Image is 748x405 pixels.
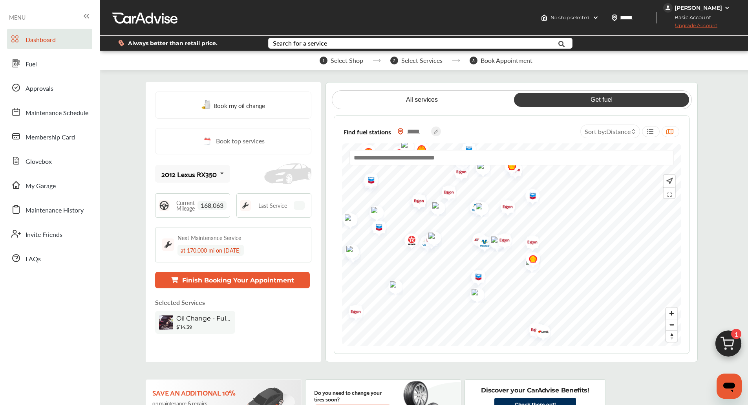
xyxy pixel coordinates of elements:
a: Maintenance Schedule [7,102,92,122]
div: Map marker [470,157,490,177]
span: Select Shop [331,57,363,64]
div: Map marker [466,229,486,253]
div: Map marker [357,170,377,195]
span: Book Appointment [481,57,532,64]
a: Fuel [7,53,92,73]
img: loves.png [530,321,551,345]
a: Approvals [7,77,92,98]
button: Reset bearing to north [666,330,677,342]
span: Current Mileage [174,200,198,211]
span: Maintenance Schedule [26,108,88,118]
img: jVpblrzwTbfkPYzPPzSLxeg0AAAAASUVORK5CYII= [663,3,673,13]
img: exxon.png [406,190,427,214]
img: valero.png [464,196,485,221]
img: shell.png [520,247,541,272]
div: Map marker [421,227,441,247]
span: Basic Account [664,13,717,22]
div: Map marker [499,155,518,180]
span: Zoom out [666,319,677,330]
a: Book my oil change [201,100,265,110]
img: exxon.png [436,181,457,206]
img: exxon.png [357,170,378,195]
img: quiktrip.png [394,136,415,156]
img: recenter.ce011a49.svg [665,177,673,185]
span: -- [294,201,305,210]
img: WGsFRI8htEPBVLJbROoPRyZpYNWhNONpIPPETTm6eUC0GeLEiAAAAAElFTkSuQmCC [724,5,730,11]
div: Map marker [419,229,438,254]
span: Always better than retail price. [128,40,218,46]
img: exxon.png [502,159,523,183]
div: Map marker [394,136,413,156]
div: Map marker [364,202,383,221]
div: Map marker [484,231,503,251]
span: Reset bearing to north [666,331,677,342]
div: Next Maintenance Service [177,234,241,242]
p: Do you need to change your tires soon? [314,389,391,402]
span: Invite Friends [26,230,62,240]
a: Dashboard [7,29,92,49]
div: Map marker [502,159,522,183]
div: Map marker [339,240,358,260]
a: Maintenance History [7,199,92,220]
img: placeholder_car.fcab19be.svg [264,163,311,185]
span: Book top services [216,136,265,146]
button: Zoom in [666,308,677,319]
img: murphy.png [421,227,442,247]
img: oil-change.e5047c97.svg [201,100,212,110]
span: Maintenance History [26,205,84,216]
span: FAQs [26,254,41,264]
span: No shop selected [550,15,589,21]
img: maintenance_logo [240,200,251,211]
div: Map marker [520,247,540,272]
div: Map marker [337,209,357,229]
img: 7-eleven.png [425,197,446,216]
img: conoco.png [484,231,505,251]
span: Sort by : [585,127,631,136]
a: Invite Friends [7,224,92,244]
span: Approvals [26,84,53,94]
img: universaladvantage.png [484,232,505,252]
span: Fuel [26,59,37,70]
span: MENU [9,14,26,20]
canvas: Map [342,143,681,346]
img: exxon.png [523,319,544,343]
div: Search for a service [273,40,327,46]
a: Glovebox [7,150,92,171]
div: Map marker [450,146,470,171]
img: quiktrip.png [468,198,489,217]
span: Dashboard [26,35,56,45]
img: shell.png [499,155,519,180]
span: Book my oil change [214,100,265,110]
a: FAQs [7,248,92,268]
img: racetrac.png [466,229,487,253]
img: shell.png [450,146,471,171]
img: valero.png [414,231,435,256]
span: Find fuel stations [344,126,391,137]
img: chevron.png [519,185,540,209]
div: Map marker [495,196,514,220]
img: header-home-logo.8d720a4f.svg [541,15,547,21]
img: murphy.png [470,157,491,177]
img: 7-eleven.png [382,276,403,295]
img: steering_logo [159,200,170,211]
div: Map marker [436,181,455,206]
span: Membership Card [26,132,75,143]
div: Map marker [530,321,550,345]
img: maintenance_logo [162,238,174,251]
a: Get fuel [514,93,689,107]
div: at 170,000 mi on [DATE] [177,245,244,256]
img: 7-eleven.png [337,209,358,229]
img: chevron.png [465,266,486,290]
span: Select Services [401,57,443,64]
img: location_vector_orange.38f05af8.svg [397,128,404,135]
div: Map marker [519,231,539,256]
img: oil-change-thumb.jpg [159,315,173,330]
div: Map marker [523,319,543,343]
span: 2 [390,57,398,64]
img: walmart.png [340,243,361,268]
a: All services [334,93,509,107]
div: Map marker [492,229,511,254]
img: cal_icon.0803b883.svg [202,136,212,146]
img: valero.png [472,232,492,257]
